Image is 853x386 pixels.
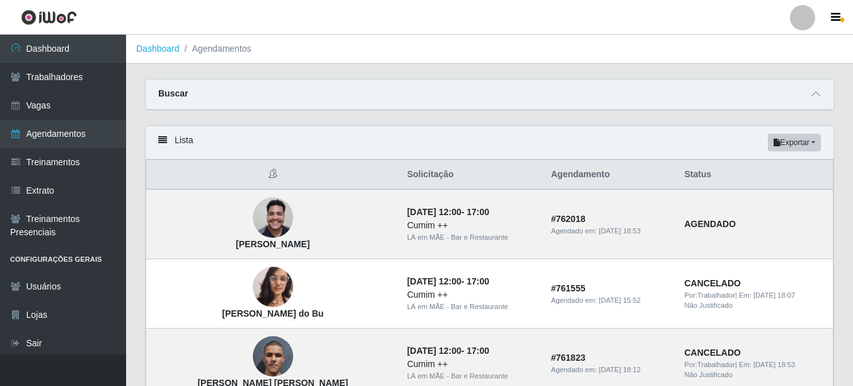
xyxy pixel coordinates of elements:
span: Por: Trabalhador [684,291,734,299]
strong: # 761555 [551,283,586,293]
time: [DATE] 18:53 [599,227,641,235]
time: 17:00 [467,276,489,286]
img: Gabriela Tavares do Bu [253,260,293,314]
strong: [PERSON_NAME] [236,239,310,249]
strong: CANCELADO [684,348,740,358]
strong: # 761823 [551,353,586,363]
a: Dashboard [136,44,180,54]
th: Agendamento [543,160,676,190]
div: Lista [146,126,833,160]
time: [DATE] 18:12 [599,366,641,373]
time: 17:00 [467,346,489,356]
time: [DATE] 18:07 [753,291,795,299]
div: Cumim ++ [407,358,536,371]
strong: [PERSON_NAME] do Bu [222,308,323,319]
div: Não Justificado [684,370,825,380]
strong: # 762018 [551,214,586,224]
strong: - [407,346,489,356]
time: [DATE] 12:00 [407,276,461,286]
div: Cumim ++ [407,288,536,301]
strong: AGENDADO [684,219,736,229]
div: | Em: [684,360,825,370]
img: CoreUI Logo [21,9,77,25]
th: Solicitação [400,160,543,190]
strong: - [407,276,489,286]
nav: breadcrumb [126,35,853,64]
div: Não Justificado [684,300,825,311]
div: Agendado em: [551,365,669,375]
div: LÁ em MÃE - Bar e Restaurante [407,232,536,243]
div: Agendado em: [551,226,669,237]
strong: CANCELADO [684,278,740,288]
strong: Buscar [158,88,188,98]
span: Por: Trabalhador [684,361,734,368]
div: Cumim ++ [407,219,536,232]
th: Status [676,160,833,190]
div: LÁ em MÃE - Bar e Restaurante [407,371,536,382]
time: 17:00 [467,207,489,217]
button: Exportar [768,134,821,151]
strong: - [407,207,489,217]
div: | Em: [684,290,825,301]
time: [DATE] 18:53 [753,361,795,368]
time: [DATE] 12:00 [407,207,461,217]
img: Higor Henrique Farias [253,191,293,245]
time: [DATE] 15:52 [599,296,641,304]
li: Agendamentos [180,42,252,56]
div: Agendado em: [551,295,669,306]
time: [DATE] 12:00 [407,346,461,356]
div: LÁ em MÃE - Bar e Restaurante [407,301,536,312]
